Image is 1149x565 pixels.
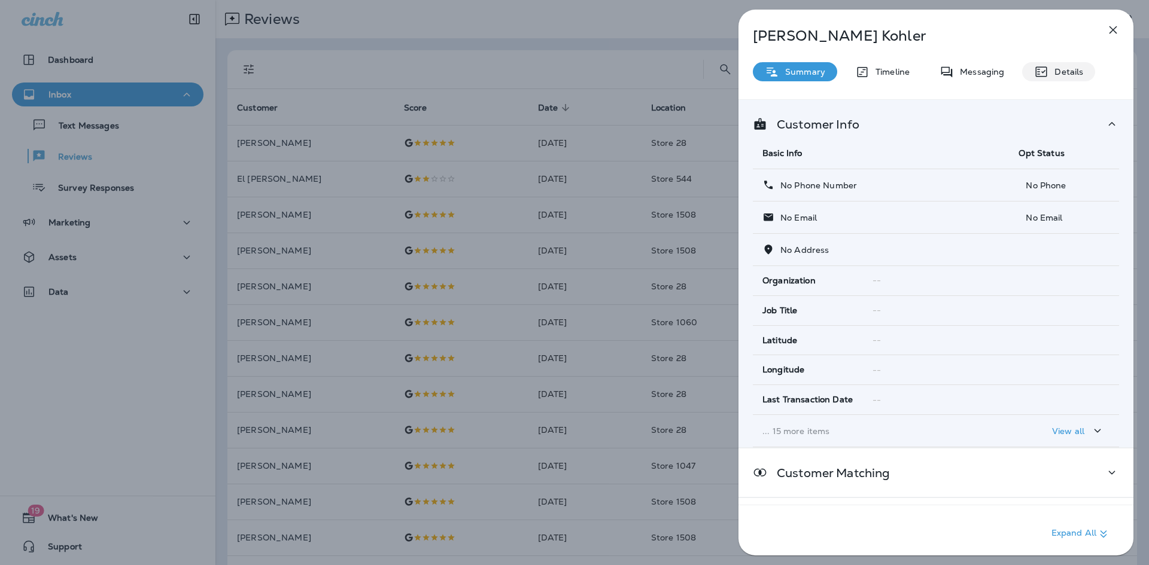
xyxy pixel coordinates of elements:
span: Basic Info [762,148,802,158]
p: Customer Matching [767,468,890,478]
p: No Email [1019,213,1110,222]
p: No Email [774,213,817,222]
p: No Phone [1019,181,1110,190]
p: Summary [779,67,825,77]
span: Organization [762,276,816,286]
p: View all [1052,426,1084,436]
p: Details [1048,67,1083,77]
span: Longitude [762,365,804,375]
p: ... 15 more items [762,426,999,436]
span: -- [873,395,881,405]
span: Job Title [762,306,797,316]
span: Opt Status [1019,148,1064,158]
span: -- [873,305,881,316]
button: View all [1047,420,1110,442]
span: Last Transaction Date [762,395,853,405]
button: Expand All [1047,523,1115,545]
p: No Address [774,245,829,255]
p: [PERSON_NAME] Kohler [753,28,1080,44]
p: No Phone Number [774,181,857,190]
span: -- [873,335,881,346]
span: Latitude [762,335,797,346]
p: Timeline [870,67,910,77]
p: Messaging [954,67,1004,77]
p: Expand All [1051,527,1111,541]
span: -- [873,275,881,286]
p: Customer Info [767,120,859,129]
span: -- [873,365,881,375]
